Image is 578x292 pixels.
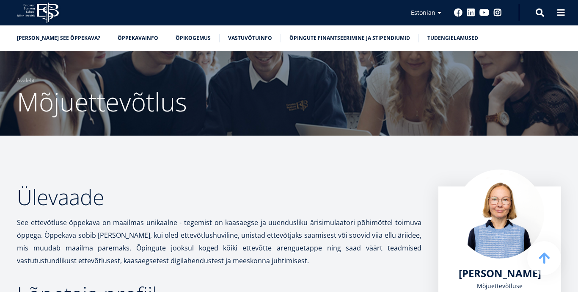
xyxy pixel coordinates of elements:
[118,34,158,42] a: Õppekavainfo
[459,267,541,280] a: [PERSON_NAME]
[493,8,502,17] a: Instagram
[17,34,100,42] a: [PERSON_NAME] see õppekava?
[455,170,544,259] img: Marge Taks
[17,186,421,208] h2: Ülevaade
[17,84,187,119] span: Mõjuettevõtlus
[228,34,272,42] a: Vastuvõtuinfo
[427,34,478,42] a: Tudengielamused
[289,34,410,42] a: Õpingute finantseerimine ja stipendiumid
[176,34,211,42] a: Õpikogemus
[17,76,35,85] a: Avaleht
[459,266,541,280] span: [PERSON_NAME]
[454,8,462,17] a: Facebook
[17,216,421,267] p: See ettevõtluse õppekava on maailmas unikaalne - tegemist on kaasaegse ja uuendusliku ärisimulaat...
[479,8,489,17] a: Youtube
[467,8,475,17] a: Linkedin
